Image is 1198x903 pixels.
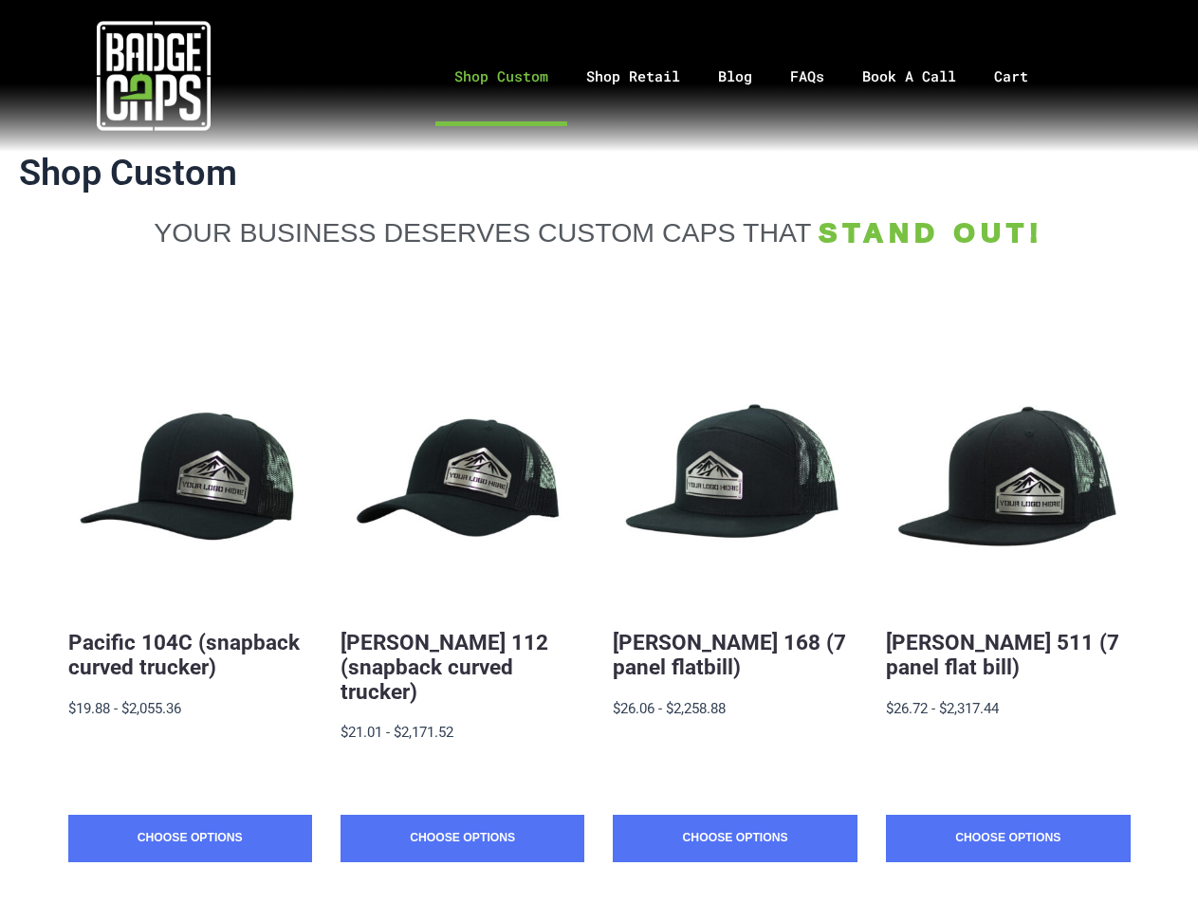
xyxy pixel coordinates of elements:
[699,27,771,126] a: Blog
[307,27,1198,126] nav: Menu
[435,27,567,126] a: Shop Custom
[613,700,726,717] span: $26.06 - $2,258.88
[886,362,1130,606] button: BadgeCaps - Richardson 511
[886,630,1119,679] a: [PERSON_NAME] 511 (7 panel flat bill)
[613,815,857,862] a: Choose Options
[341,815,584,862] a: Choose Options
[886,700,999,717] span: $26.72 - $2,317.44
[154,217,811,248] span: YOUR BUSINESS DESERVES CUSTOM CAPS THAT
[819,217,1044,248] span: STAND OUT!
[843,27,975,126] a: Book A Call
[975,27,1071,126] a: Cart
[68,630,300,679] a: Pacific 104C (snapback curved trucker)
[19,152,1179,195] h1: Shop Custom
[97,19,211,133] img: badgecaps white logo with green acccent
[771,27,843,126] a: FAQs
[68,362,312,606] button: BadgeCaps - Pacific 104C
[567,27,699,126] a: Shop Retail
[68,815,312,862] a: Choose Options
[886,815,1130,862] a: Choose Options
[341,630,548,704] a: [PERSON_NAME] 112 (snapback curved trucker)
[613,630,846,679] a: [PERSON_NAME] 168 (7 panel flatbill)
[341,362,584,606] button: BadgeCaps - Richardson 112
[68,216,1131,249] a: YOUR BUSINESS DESERVES CUSTOM CAPS THAT STAND OUT!
[68,700,181,717] span: $19.88 - $2,055.36
[341,724,453,741] span: $21.01 - $2,171.52
[613,362,857,606] button: BadgeCaps - Richardson 168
